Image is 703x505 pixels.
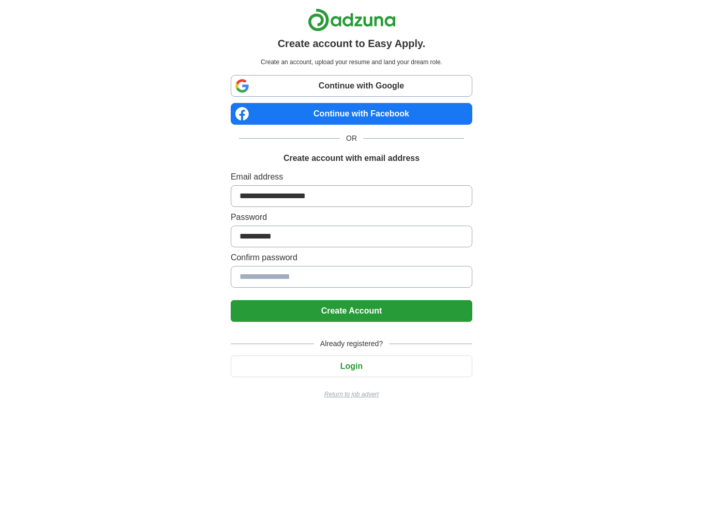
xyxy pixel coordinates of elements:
a: Return to job advert [231,390,472,399]
a: Continue with Facebook [231,103,472,125]
h1: Create account with email address [283,152,420,165]
h1: Create account to Easy Apply. [278,36,426,51]
img: Adzuna logo [308,8,396,32]
label: Email address [231,171,472,183]
a: Continue with Google [231,75,472,97]
p: Create an account, upload your resume and land your dream role. [233,57,470,67]
span: OR [340,133,363,144]
button: Create Account [231,300,472,322]
span: Already registered? [314,338,389,349]
button: Login [231,355,472,377]
a: Login [231,362,472,370]
label: Password [231,211,472,224]
label: Confirm password [231,251,472,264]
